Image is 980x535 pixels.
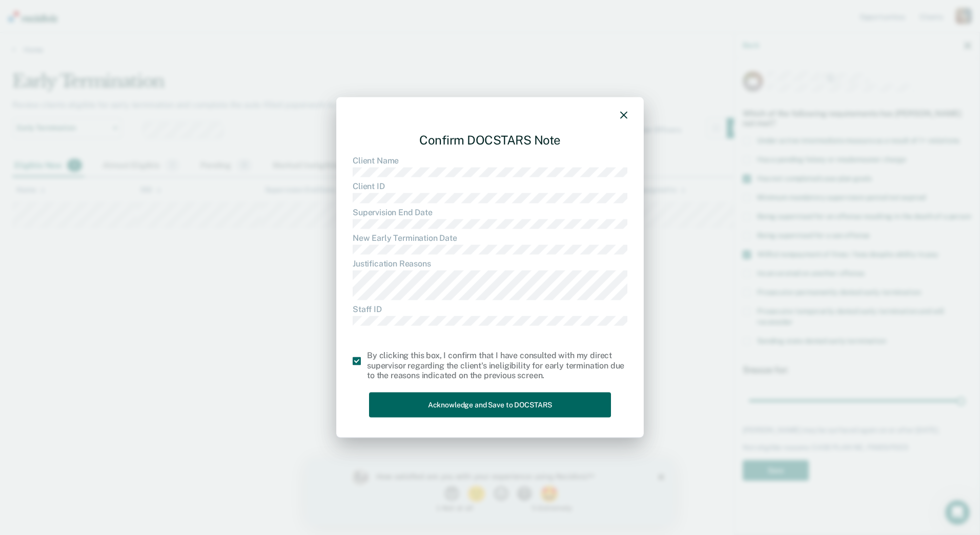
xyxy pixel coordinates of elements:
[367,351,627,380] div: By clicking this box, I confirm that I have consulted with my direct supervisor regarding the cli...
[233,28,254,43] button: 5
[45,10,62,27] img: Profile image for Kim
[353,155,627,165] dt: Client Name
[353,207,627,217] dt: Supervision End Date
[137,28,155,43] button: 1
[353,304,627,314] dt: Staff ID
[210,28,228,43] button: 4
[225,46,322,53] div: 5 - Extremely
[353,259,627,269] dt: Justification Reasons
[369,393,611,418] button: Acknowledge and Save to DOCSTARS
[160,28,181,43] button: 2
[187,28,205,43] button: 3
[353,125,627,156] div: Confirm DOCSTARS Note
[353,233,627,243] dt: New Early Termination Date
[353,181,627,191] dt: Client ID
[352,15,358,22] div: Close survey
[70,13,307,23] div: How satisfied are you with your experience using Recidiviz?
[70,46,167,53] div: 1 - Not at all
